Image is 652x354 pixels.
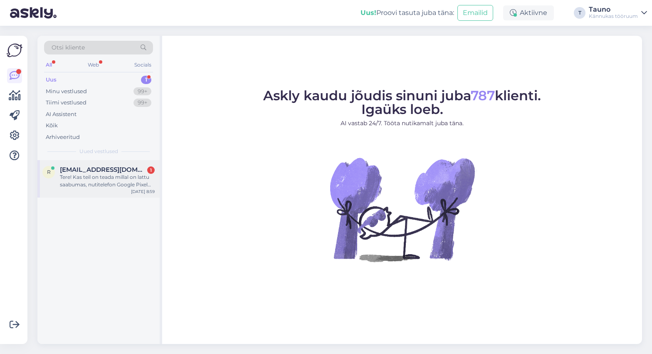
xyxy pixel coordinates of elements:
div: Arhiveeritud [46,133,80,141]
img: No Chat active [327,134,477,284]
div: [DATE] 8:59 [131,188,155,195]
div: Kõik [46,121,58,130]
div: 1 [147,166,155,174]
div: Kännukas tööruum [589,13,638,20]
div: 1 [141,76,151,84]
div: Tiimi vestlused [46,99,86,107]
img: Askly Logo [7,42,22,58]
div: 99+ [133,87,151,96]
span: rauno.verbitskas@gmail.co [60,166,146,173]
div: All [44,59,54,70]
a: TaunoKännukas tööruum [589,6,647,20]
div: 99+ [133,99,151,107]
span: 787 [471,87,495,104]
div: Tere! Kas teil on teada millal on lattu saabumas, nutitelefon Google Pixel 9a, 128GB, beež? [60,173,155,188]
div: Proovi tasuta juba täna: [361,8,454,18]
b: Uus! [361,9,376,17]
span: Askly kaudu jõudis sinuni juba klienti. Igaüks loeb. [263,87,541,117]
div: Tauno [589,6,638,13]
div: Uus [46,76,57,84]
p: AI vastab 24/7. Tööta nutikamalt juba täna. [263,119,541,128]
div: T [574,7,585,19]
button: Emailid [457,5,493,21]
div: Aktiivne [503,5,554,20]
div: AI Assistent [46,110,77,119]
span: r [47,169,51,175]
span: Otsi kliente [52,43,85,52]
span: Uued vestlused [79,148,118,155]
div: Minu vestlused [46,87,87,96]
div: Web [86,59,101,70]
div: Socials [133,59,153,70]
